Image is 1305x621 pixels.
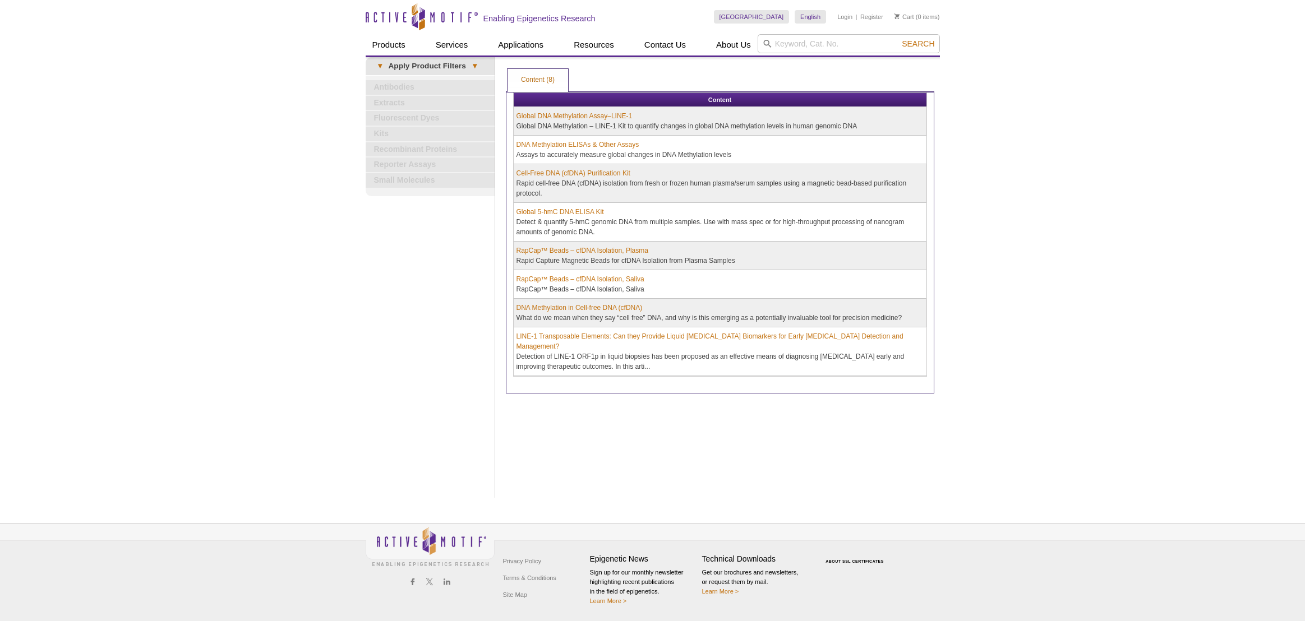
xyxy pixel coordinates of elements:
a: Resources [567,34,621,55]
a: Antibodies [366,80,495,95]
a: Small Molecules [366,173,495,188]
a: Register [860,13,883,21]
a: LINE-1 Transposable Elements: Can they Provide Liquid [MEDICAL_DATA] Biomarkers for Early [MEDICA... [517,331,924,351]
td: Detection of LINE-1 ORF1p in liquid biopsies has been proposed as an effective means of diagnosin... [514,327,926,376]
td: Detect & quantify 5-hmC genomic DNA from multiple samples. Use with mass spec or for high-through... [514,203,926,242]
th: Content [514,93,926,107]
a: RapCap™ Beads – cfDNA Isolation, Plasma [517,245,648,256]
p: Sign up for our monthly newsletter highlighting recent publications in the field of epigenetics. [590,568,697,606]
a: Cart [894,13,914,21]
a: Reporter Assays [366,157,495,172]
td: What do we mean when they say “cell free” DNA, and why is this emerging as a potentially invaluab... [514,299,926,327]
img: Active Motif, [366,523,495,569]
td: Assays to accurately measure global changes in DNA Methylation levels [514,136,926,164]
a: Fluorescent Dyes [366,111,495,126]
span: ▾ [466,61,483,71]
a: Content (8) [508,69,568,91]
input: Keyword, Cat. No. [758,34,940,53]
a: [GEOGRAPHIC_DATA] [714,10,790,24]
h4: Technical Downloads [702,554,809,564]
a: Login [837,13,852,21]
a: DNA Methylation in Cell-free DNA (cfDNA) [517,303,643,313]
li: | [856,10,857,24]
p: Get our brochures and newsletters, or request them by mail. [702,568,809,596]
a: RapCap™ Beads – cfDNA Isolation, Saliva [517,274,644,284]
a: Services [429,34,475,55]
a: About Us [709,34,758,55]
td: Rapid Capture Magnetic Beads for cfDNA Isolation from Plasma Samples [514,242,926,270]
a: English [795,10,826,24]
a: Recombinant Proteins [366,142,495,157]
a: Learn More > [590,597,627,604]
span: ▾ [371,61,389,71]
button: Search [898,39,938,49]
a: Site Map [500,586,530,603]
li: (0 items) [894,10,940,24]
a: Privacy Policy [500,553,544,569]
td: RapCap™ Beads – cfDNA Isolation, Saliva [514,270,926,299]
td: Global DNA Methylation – LINE-1 Kit to quantify changes in global DNA methylation levels in human... [514,107,926,136]
a: Products [366,34,412,55]
a: Global 5-hmC DNA ELISA Kit [517,207,604,217]
h4: Epigenetic News [590,554,697,564]
td: Rapid cell-free DNA (cfDNA) isolation from fresh or frozen human plasma/serum samples using a mag... [514,164,926,203]
a: Terms & Conditions [500,569,559,586]
table: Click to Verify - This site chose Symantec SSL for secure e-commerce and confidential communicati... [814,543,898,568]
img: Your Cart [894,13,900,19]
a: Global DNA Methylation Assay–LINE-1 [517,111,633,121]
a: DNA Methylation ELISAs & Other Assays [517,140,639,150]
a: Applications [491,34,550,55]
a: Extracts [366,96,495,110]
a: Learn More > [702,588,739,595]
a: ABOUT SSL CERTIFICATES [826,559,884,563]
h2: Enabling Epigenetics Research [483,13,596,24]
a: Contact Us [638,34,693,55]
a: Kits [366,127,495,141]
span: Search [902,39,934,48]
a: ▾Apply Product Filters▾ [366,57,495,75]
a: Cell-Free DNA (cfDNA) Purification Kit [517,168,630,178]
